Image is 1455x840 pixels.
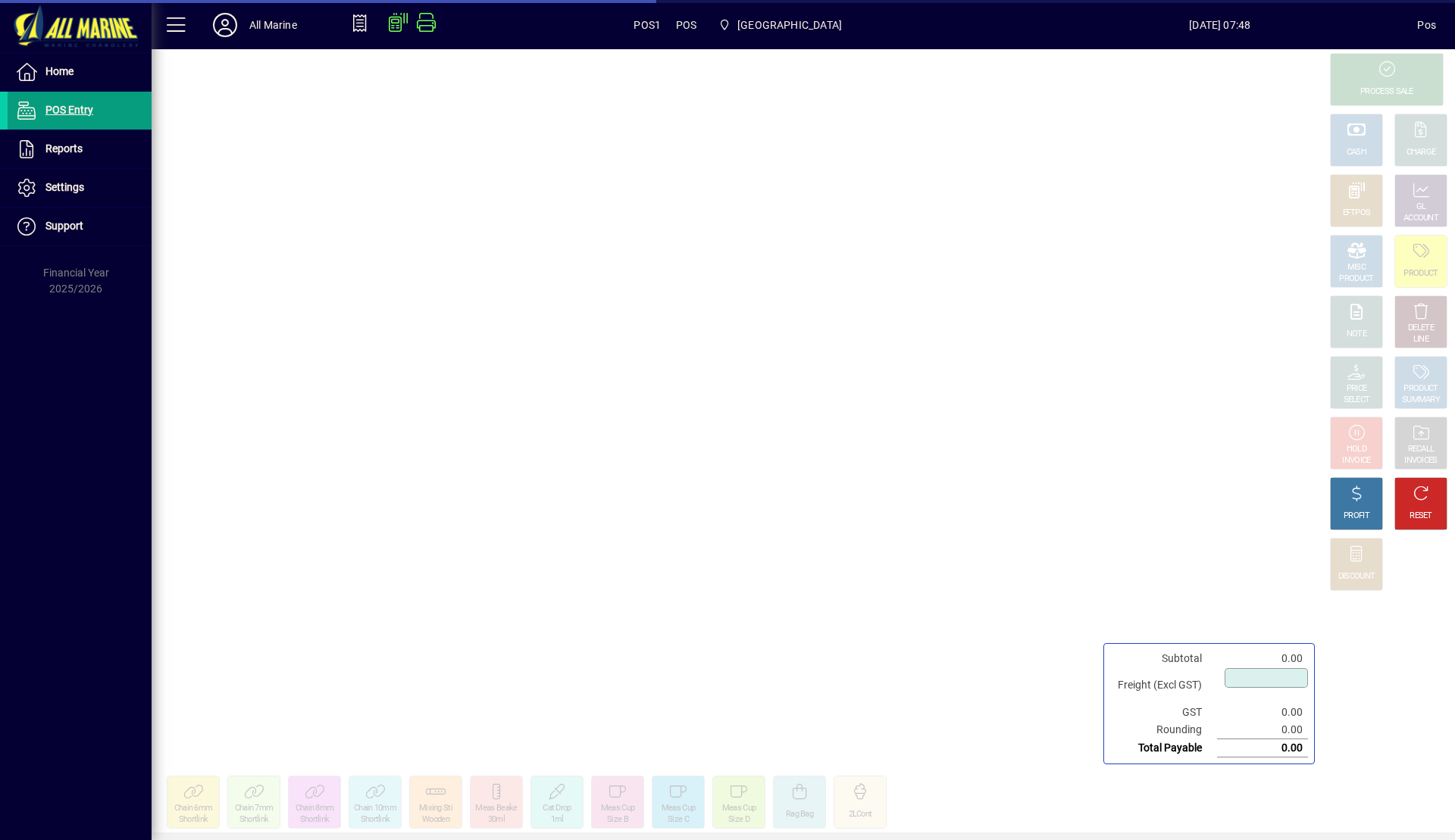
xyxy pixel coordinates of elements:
span: Settings [45,181,84,193]
td: Total Payable [1110,739,1217,757]
div: DELETE [1408,323,1434,334]
button: Profile [201,11,249,39]
a: Support [8,208,152,245]
div: Rag Bag [786,809,813,820]
div: Size C [668,814,689,826]
td: 0.00 [1217,650,1308,667]
span: Support [45,220,83,232]
span: [DATE] 07:48 [1022,13,1417,37]
div: INVOICE [1342,455,1370,467]
div: MISC [1347,262,1366,273]
div: RESET [1410,511,1432,522]
td: 0.00 [1217,704,1308,721]
div: Chain 7mm [235,803,274,814]
div: PRODUCT [1403,268,1438,279]
div: Shortlink [300,814,330,826]
span: POS1 [634,13,661,37]
div: HOLD [1347,444,1366,455]
div: PRODUCT [1403,383,1438,395]
span: Reports [45,142,83,155]
div: DISCOUNT [1338,571,1375,582]
div: All Marine [249,13,297,37]
div: Meas Cup [601,803,634,814]
div: Size D [728,814,749,826]
div: 2LCont [849,809,872,820]
td: GST [1110,704,1217,721]
div: EFTPOS [1343,208,1371,219]
div: Mixing Sti [419,803,452,814]
div: SUMMARY [1402,395,1440,406]
td: Subtotal [1110,650,1217,667]
td: 0.00 [1217,739,1308,757]
div: Wooden [422,814,449,826]
div: 1ml [551,814,564,826]
span: POS Entry [45,104,93,116]
a: Settings [8,169,152,207]
div: Chain 8mm [296,803,334,814]
div: Meas Cup [722,803,756,814]
td: Freight (Excl GST) [1110,667,1217,704]
div: PRODUCT [1339,273,1373,285]
div: CASH [1347,147,1366,158]
div: Meas Cup [662,803,695,814]
div: GL [1416,201,1426,213]
span: Home [45,65,74,77]
div: PROCESS SALE [1360,86,1413,98]
div: Cat Drop [543,803,571,814]
div: PROFIT [1344,511,1369,522]
div: ACCOUNT [1403,213,1438,224]
div: NOTE [1347,329,1366,340]
div: CHARGE [1406,147,1436,158]
td: 0.00 [1217,721,1308,739]
a: Home [8,53,152,91]
div: Pos [1417,13,1436,37]
div: 30ml [488,814,505,826]
div: SELECT [1344,395,1370,406]
div: PRICE [1347,383,1367,395]
div: RECALL [1408,444,1435,455]
div: Shortlink [361,814,390,826]
div: INVOICES [1404,455,1437,467]
div: Size B [607,814,628,826]
div: LINE [1413,334,1428,345]
div: Shortlink [239,814,269,826]
span: POS [676,13,697,37]
div: Meas Beake [475,803,517,814]
span: Port Road [712,11,848,39]
td: Rounding [1110,721,1217,739]
div: Chain 10mm [354,803,396,814]
div: Shortlink [179,814,208,826]
a: Reports [8,130,152,168]
span: [GEOGRAPHIC_DATA] [737,13,842,37]
div: Chain 6mm [174,803,213,814]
